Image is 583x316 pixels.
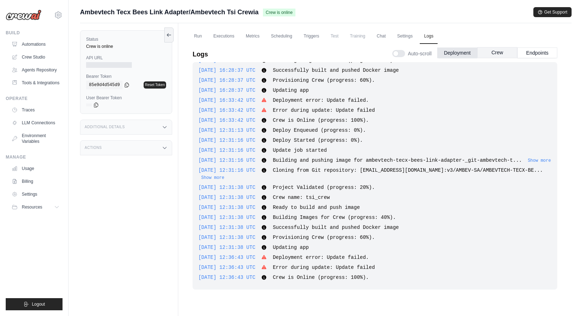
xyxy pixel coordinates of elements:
[198,147,255,153] span: [DATE] 12:31:16 UTC
[327,29,343,43] span: Test
[198,77,255,83] span: [DATE] 16:28:37 UTC
[299,29,324,44] a: Triggers
[273,137,363,143] span: Deploy Started (progress: 0%).
[198,205,255,210] span: [DATE] 12:31:38 UTC
[547,282,583,316] div: Widget de chat
[198,195,255,200] span: [DATE] 12:31:38 UTC
[6,154,63,160] div: Manage
[273,225,399,230] span: Successfully built and pushed Docker image
[437,47,477,58] button: Deployment
[86,95,166,101] label: User Bearer Token
[9,39,63,50] a: Automations
[198,107,255,113] span: [DATE] 16:33:42 UTC
[273,67,399,73] span: Successfully built and pushed Docker image
[209,29,239,44] a: Executions
[273,255,369,260] span: Deployment error: Update failed.
[198,235,255,240] span: [DATE] 12:31:38 UTC
[86,55,166,61] label: API URL
[273,235,375,240] span: Provisioning Crew (progress: 60%).
[273,185,375,190] span: Project Validated (progress: 20%).
[9,117,63,129] a: LLM Connections
[241,29,264,44] a: Metrics
[9,176,63,187] a: Billing
[9,189,63,200] a: Settings
[6,298,63,310] button: Logout
[9,77,63,89] a: Tools & Integrations
[273,205,360,210] span: Ready to build and push image
[32,301,45,307] span: Logout
[9,163,63,174] a: Usage
[408,50,432,57] span: Auto-scroll
[198,67,255,73] span: [DATE] 16:28:37 UTC
[198,97,255,103] span: [DATE] 16:33:42 UTC
[372,29,390,44] a: Chat
[533,7,572,17] button: Get Support
[273,265,375,270] span: Error during update: Update failed
[85,146,102,150] h3: Actions
[273,97,369,103] span: Deployment error: Update failed.
[198,117,255,123] span: [DATE] 16:33:42 UTC
[85,125,125,129] h3: Additional Details
[547,282,583,316] iframe: Chat Widget
[198,87,255,93] span: [DATE] 16:28:37 UTC
[9,104,63,116] a: Traces
[273,157,522,163] span: Building and pushing image for ambevtech-tecx-bees-link-adapter-_git-ambevtech-t...
[201,175,224,181] button: Show more
[477,47,517,58] button: Crew
[198,245,255,250] span: [DATE] 12:31:38 UTC
[198,255,255,260] span: [DATE] 12:36:43 UTC
[198,127,255,133] span: [DATE] 12:31:13 UTC
[6,30,63,36] div: Build
[86,81,123,89] code: 85e9d4d545d9
[198,215,255,220] span: [DATE] 12:31:38 UTC
[22,204,42,210] span: Resources
[346,29,370,43] span: Training is not available until the deployment is complete
[9,51,63,63] a: Crew Studio
[190,29,206,44] a: Run
[393,29,417,44] a: Settings
[198,157,255,163] span: [DATE] 12:31:16 UTC
[273,77,375,83] span: Provisioning Crew (progress: 60%).
[198,185,255,190] span: [DATE] 12:31:38 UTC
[198,225,255,230] span: [DATE] 12:31:38 UTC
[273,107,375,113] span: Error during update: Update failed
[273,117,369,123] span: Crew is Online (progress: 100%).
[517,47,557,58] button: Endpoints
[267,29,297,44] a: Scheduling
[273,195,330,200] span: Crew name: tsi_crew
[9,64,63,76] a: Agents Repository
[273,87,309,93] span: Updating app
[273,127,366,133] span: Deploy Enqueued (progress: 0%).
[198,275,255,280] span: [DATE] 12:36:43 UTC
[273,215,396,220] span: Building Images for Crew (progress: 40%).
[86,74,166,79] label: Bearer Token
[86,36,166,42] label: Status
[193,49,208,59] p: Logs
[273,147,327,153] span: Update job started
[263,9,295,16] span: Crew is online
[198,137,255,143] span: [DATE] 12:31:16 UTC
[528,158,551,164] button: Show more
[273,245,309,250] span: Updating app
[144,81,166,89] a: Reset Token
[420,29,438,44] a: Logs
[198,265,255,270] span: [DATE] 12:36:43 UTC
[9,201,63,213] button: Resources
[6,10,41,20] img: Logo
[273,167,543,173] span: Cloning from Git repository: [EMAIL_ADDRESS][DOMAIN_NAME]:v3/AMBEV-SA/AMBEVTECH-TECX-BE...
[9,130,63,147] a: Environment Variables
[273,275,369,280] span: Crew is Online (progress: 100%).
[80,7,259,17] span: Ambevtech Tecx Bees Link Adapter/Ambevtech Tsi Crewia
[198,167,255,173] span: [DATE] 12:31:16 UTC
[86,44,166,49] div: Crew is online
[6,96,63,101] div: Operate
